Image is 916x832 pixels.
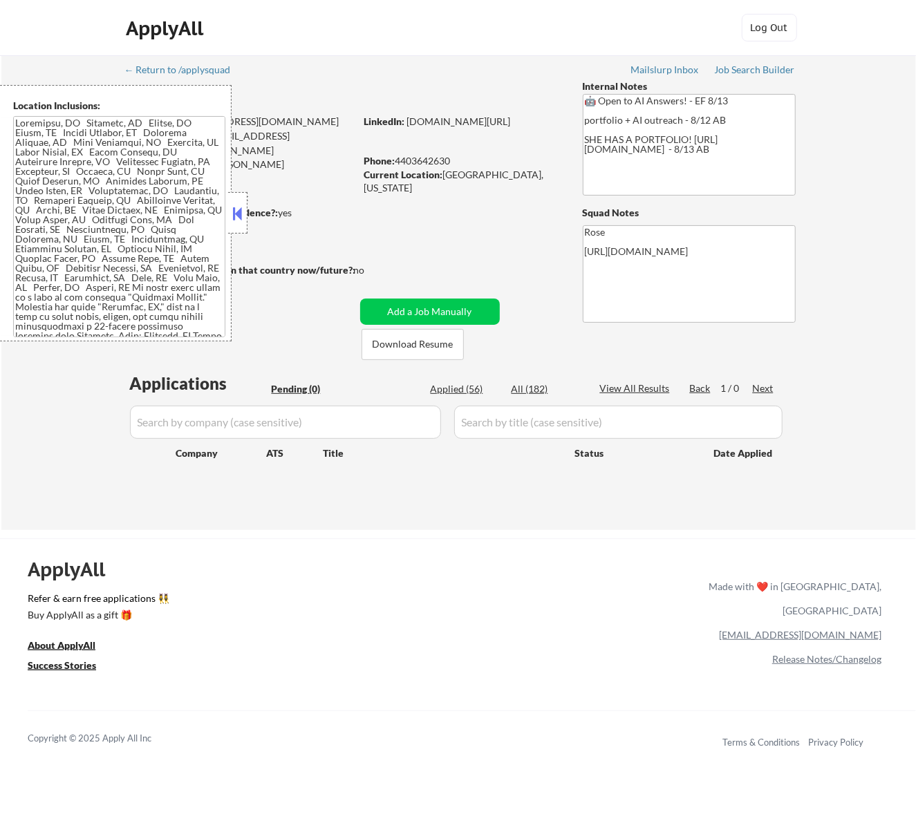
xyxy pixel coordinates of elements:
[690,381,712,395] div: Back
[454,406,783,439] input: Search by title (case sensitive)
[126,90,410,107] div: [PERSON_NAME]
[721,381,753,395] div: 1 / 0
[631,64,700,78] a: Mailslurp Inbox
[364,168,560,195] div: [GEOGRAPHIC_DATA], [US_STATE]
[364,155,395,167] strong: Phone:
[28,610,166,620] div: Buy ApplyAll as a gift 🎁
[512,382,581,396] div: All (182)
[364,169,443,180] strong: Current Location:
[575,440,694,465] div: Status
[431,382,500,396] div: Applied (56)
[703,574,881,623] div: Made with ❤️ in [GEOGRAPHIC_DATA], [GEOGRAPHIC_DATA]
[28,558,121,581] div: ApplyAll
[28,639,95,651] u: About ApplyAll
[267,446,324,460] div: ATS
[715,64,796,78] a: Job Search Builder
[176,446,267,460] div: Company
[364,115,405,127] strong: LinkedIn:
[130,406,441,439] input: Search by company (case sensitive)
[28,659,115,676] a: Success Stories
[130,375,267,392] div: Applications
[13,99,226,113] div: Location Inclusions:
[808,737,863,748] a: Privacy Policy
[583,79,796,93] div: Internal Notes
[714,446,775,460] div: Date Applied
[324,446,562,460] div: Title
[28,732,187,746] div: Copyright © 2025 Apply All Inc
[28,639,115,656] a: About ApplyAll
[742,14,797,41] button: Log Out
[722,737,800,748] a: Terms & Conditions
[772,653,881,665] a: Release Notes/Changelog
[127,17,208,40] div: ApplyAll
[124,65,244,75] div: ← Return to /applysquad
[631,65,700,75] div: Mailslurp Inbox
[715,65,796,75] div: Job Search Builder
[28,659,96,671] u: Success Stories
[753,381,775,395] div: Next
[600,381,674,395] div: View All Results
[583,206,796,220] div: Squad Notes
[719,629,881,641] a: [EMAIL_ADDRESS][DOMAIN_NAME]
[124,64,244,78] a: ← Return to /applysquad
[354,263,393,277] div: no
[28,594,420,608] a: Refer & earn free applications 👯‍♀️
[272,382,341,396] div: Pending (0)
[360,299,500,325] button: Add a Job Manually
[28,608,166,625] a: Buy ApplyAll as a gift 🎁
[407,115,511,127] a: [DOMAIN_NAME][URL]
[362,329,464,360] button: Download Resume
[364,154,560,168] div: 4403642630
